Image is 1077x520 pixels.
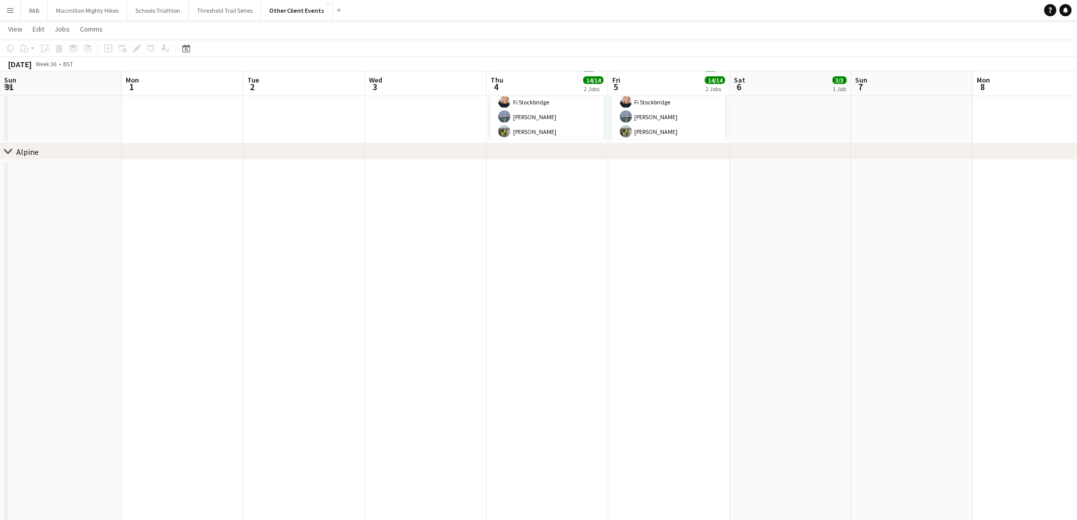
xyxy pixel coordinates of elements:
a: Edit [29,22,48,36]
button: Macmillan Mighty Hikes [48,1,127,20]
a: Comms [76,22,107,36]
span: Comms [80,24,103,34]
div: [DATE] [8,59,32,69]
span: Edit [33,24,44,34]
button: Other Client Events [261,1,333,20]
div: BST [63,60,73,68]
span: View [8,24,22,34]
a: View [4,22,26,36]
button: Schools Triathlon [127,1,189,20]
button: Threshold Trail Series [189,1,261,20]
button: RAB [21,1,48,20]
div: Alpine [16,147,39,157]
span: Jobs [54,24,70,34]
a: Jobs [50,22,74,36]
